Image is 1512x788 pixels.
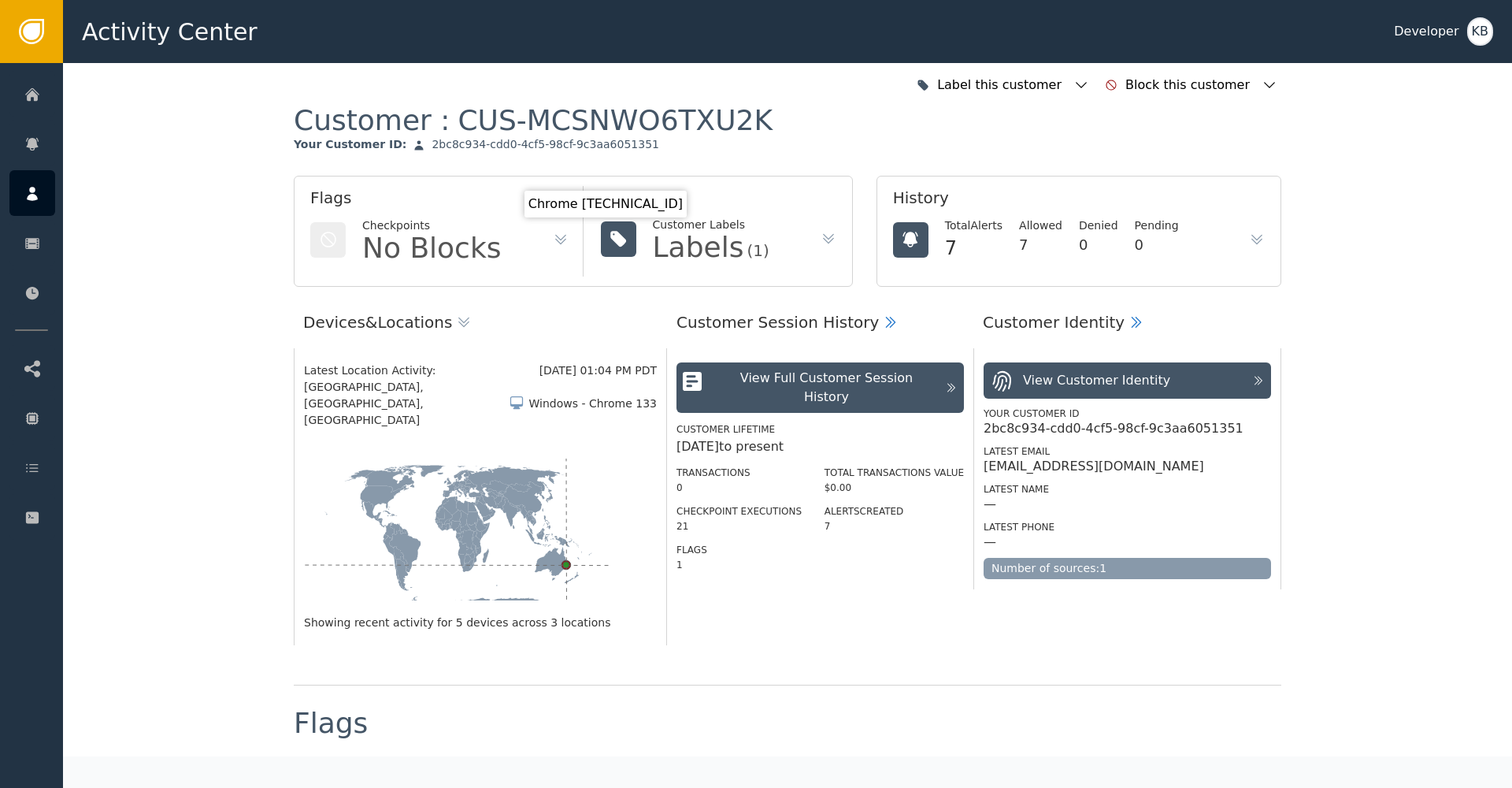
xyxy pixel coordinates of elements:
button: Label this customer [913,68,1093,102]
div: 0 [676,481,802,495]
div: Customer Session History [676,310,879,334]
div: Flags [310,186,569,217]
div: Labels [653,233,744,262]
div: Checkpoints [362,217,502,234]
div: Customer : [294,102,773,138]
div: View Full Customer Session History [716,369,937,407]
label: Transactions [676,467,750,478]
label: Checkpoint Executions [676,506,802,517]
button: View Customer Identity [984,362,1271,399]
button: KB [1467,17,1493,46]
div: Latest Phone [984,520,1271,534]
div: 0 [1135,234,1179,255]
div: 7 [1019,234,1062,255]
div: $0.00 [825,481,964,495]
button: Block this customer [1101,68,1281,102]
div: View Customer Identity [1023,371,1170,390]
div: Chrome [TECHNICAL_ID] [524,191,687,217]
div: Allowed [1019,217,1062,234]
div: No Blocks [362,234,502,262]
button: View Full Customer Session History [676,362,964,413]
div: 7 [945,234,1002,262]
div: History [893,186,1265,217]
div: Customer Labels [653,217,769,233]
div: [DATE] 01:04 PM PDT [539,362,657,379]
div: [DATE] to present [676,437,964,456]
div: (1) [747,243,769,258]
div: Number of sources: 1 [984,558,1271,579]
div: Devices & Locations [303,310,452,334]
div: — [984,496,996,512]
div: Your Customer ID [984,407,1271,421]
label: Customer Lifetime [676,424,775,435]
div: Latest Name [984,482,1271,496]
label: Total Transactions Value [825,467,964,478]
div: — [984,534,996,550]
div: 21 [676,519,802,533]
div: Developer [1394,22,1458,41]
div: Flags [294,709,368,738]
div: Customer Identity [983,310,1125,334]
div: Windows - Chrome 133 [528,396,657,412]
label: Alerts Created [825,506,904,517]
div: Total Alerts [945,217,1002,234]
label: Flags [676,545,707,556]
div: Block this customer [1125,76,1254,95]
div: 2bc8c934-cdd0-4cf5-98cf-9c3aa6051351 [432,138,659,152]
div: CUS-MCSNWO6TXU2K [458,102,773,138]
div: 7 [825,519,964,533]
span: Activity Center [82,14,258,50]
div: 2bc8c934-cdd0-4cf5-98cf-9c3aa6051351 [984,421,1243,437]
div: Latest Location Activity: [304,362,539,379]
div: Latest Email [984,444,1271,459]
div: Your Customer ID : [294,138,406,152]
div: Label this customer [937,76,1065,95]
div: Pending [1135,217,1179,234]
span: [GEOGRAPHIC_DATA], [GEOGRAPHIC_DATA], [GEOGRAPHIC_DATA] [304,379,509,429]
div: 1 [676,558,802,572]
div: 0 [1079,234,1118,255]
div: [EMAIL_ADDRESS][DOMAIN_NAME] [984,459,1204,474]
div: Denied [1079,217,1118,234]
div: Showing recent activity for 5 devices across 3 locations [304,615,657,631]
